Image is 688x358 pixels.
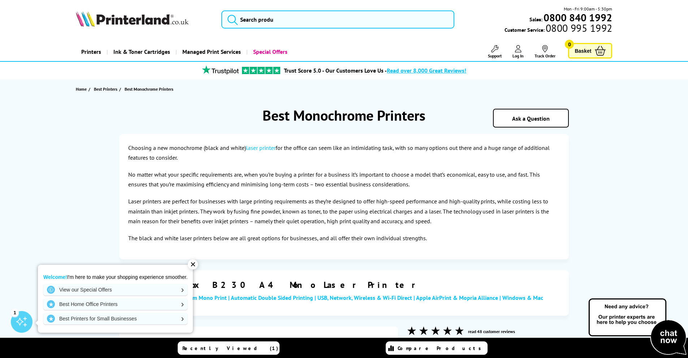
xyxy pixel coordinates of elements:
[76,11,213,28] a: Printerland Logo
[11,309,19,316] div: 1
[43,284,187,296] a: View our Special Offers
[76,85,87,93] span: Home
[587,297,688,357] img: Open Live Chat window
[564,5,612,12] span: Mon - Fri 9:00am - 5:30pm
[512,53,524,59] span: Log In
[512,45,524,59] a: Log In
[176,43,246,61] a: Managed Print Services
[246,43,293,61] a: Special Offers
[182,345,278,351] span: Recently Viewed (1)
[512,115,550,122] a: Ask a Question
[94,85,119,93] a: Best Printers
[386,341,488,355] a: Compare Products
[468,329,515,334] a: read 48 customer reviews
[119,106,569,125] h1: Best Monochrome Printers
[128,233,560,243] p: The black and white laser printers below are all great options for businesses, and all offer thei...
[113,43,170,61] span: Ink & Toner Cartridges
[387,67,466,74] span: Read over 8,000 Great Reviews!
[488,53,502,59] span: Support
[505,25,612,33] span: Customer Service:
[242,67,280,74] img: trustpilot rating
[221,10,454,29] input: Search produ
[125,85,173,93] span: Best Monochrome Printers
[125,85,175,93] a: Best Monochrome Printers
[43,298,187,310] a: Best Home Office Printers
[488,45,502,59] a: Support
[199,65,242,74] img: trustpilot rating
[568,43,612,59] a: Basket 0
[76,85,88,93] a: Home
[76,11,189,27] img: Printerland Logo
[128,143,560,163] p: Choosing a new monochrome (black and white) for the office can seem like an intimidating task, wi...
[535,45,555,59] a: Track Order
[284,67,466,74] a: Trust Score 5.0 - Our Customers Love Us -Read over 8,000 Great Reviews!
[43,274,187,280] p: I'm here to make your shopping experience smoother.
[246,144,276,151] a: laser printer
[164,294,566,309] span: Up to 34ppm Mono Print | Automatic Double Sided Printing | USB, Network, Wireless & Wi-Fi Direct ...
[164,279,566,290] a: Xerox B230 A4 Mono Laser Printer
[542,14,612,21] a: 0800 840 1992
[544,11,612,24] b: 0800 840 1992
[529,16,542,23] span: Sales:
[398,345,485,351] span: Compare Products
[188,259,198,269] div: ✕
[178,341,280,355] a: Recently Viewed (1)
[565,40,574,49] span: 0
[128,197,560,226] p: Laser printers are perfect for businesses with large printing requirements as they’re designed to...
[575,46,591,56] span: Basket
[43,313,187,324] a: Best Printers for Small Businesses
[545,25,612,31] span: 0800 995 1992
[43,274,67,280] strong: Welcome!
[94,85,117,93] span: Best Printers
[128,170,560,189] p: No matter what your specific requirements are, when you’re buying a printer for a business it’s i...
[76,43,107,61] a: Printers
[107,43,176,61] a: Ink & Toner Cartridges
